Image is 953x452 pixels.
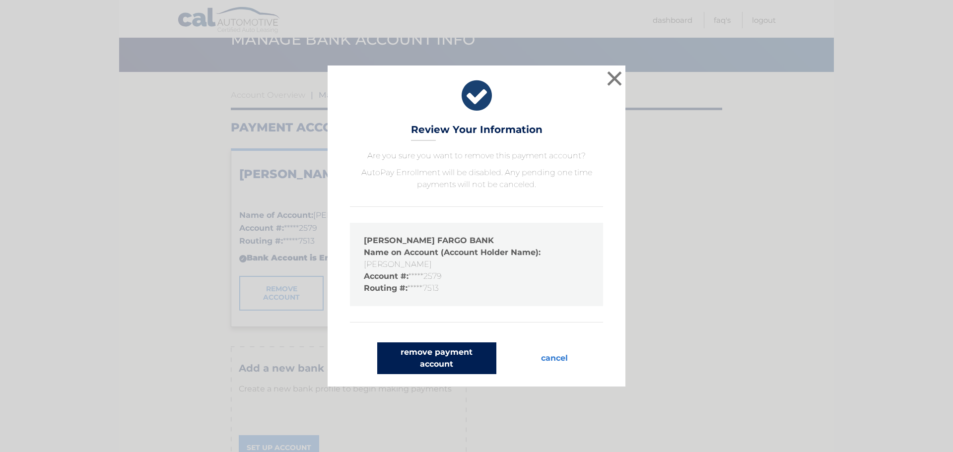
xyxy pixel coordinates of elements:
strong: Account #: [364,271,408,281]
li: [PERSON_NAME] [364,247,589,270]
button: cancel [533,342,576,374]
button: × [605,68,624,88]
strong: [PERSON_NAME] FARGO BANK [364,236,494,245]
p: Are you sure you want to remove this payment account? [350,150,603,162]
strong: Name on Account (Account Holder Name): [364,248,541,257]
strong: Routing #: [364,283,408,293]
h3: Review Your Information [411,124,543,141]
p: AutoPay Enrollment will be disabled. Any pending one time payments will not be canceled. [350,167,603,191]
button: remove payment account [377,342,496,374]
